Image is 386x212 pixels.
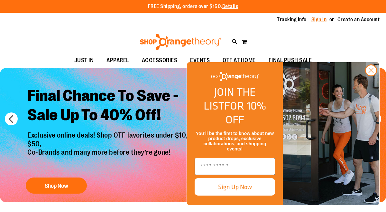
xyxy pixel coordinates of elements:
[184,53,216,68] a: EVENTS
[142,53,178,68] span: ACCESSORIES
[277,16,307,23] a: Tracking Info
[365,64,377,76] button: Close dialog
[135,53,184,68] a: ACCESSORIES
[223,53,256,68] span: OTF AT HOME
[222,4,238,9] a: Details
[269,53,312,68] span: FINAL PUSH SALE
[68,53,100,68] a: JUST IN
[23,81,216,197] a: Final Chance To Save -Sale Up To 40% Off! Exclusive online deals! Shop OTF favorites under $10, $...
[23,81,216,131] h2: Final Chance To Save - Sale Up To 40% Off!
[195,158,275,175] input: Enter email
[23,131,216,171] p: Exclusive online deals! Shop OTF favorites under $10, $20, $50, Co-Brands and many more before th...
[337,16,380,23] a: Create an Account
[180,55,386,212] div: FLYOUT Form
[283,62,379,205] img: Shop Orangtheory
[106,53,129,68] span: APPAREL
[195,178,275,196] button: Sign Up Now
[26,178,87,194] button: Shop Now
[139,34,222,50] img: Shop Orangetheory
[216,53,262,68] a: OTF AT HOME
[224,98,266,128] span: FOR 10% OFF
[196,131,274,151] span: You’ll be the first to know about new product drops, exclusive collaborations, and shopping events!
[262,53,318,68] a: FINAL PUSH SALE
[148,3,238,10] p: FREE Shipping, orders over $150.
[100,53,135,68] a: APPAREL
[204,84,256,114] span: JOIN THE LIST
[311,16,327,23] a: Sign In
[5,112,18,125] button: prev
[211,72,259,81] img: Shop Orangetheory
[190,53,210,68] span: EVENTS
[74,53,94,68] span: JUST IN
